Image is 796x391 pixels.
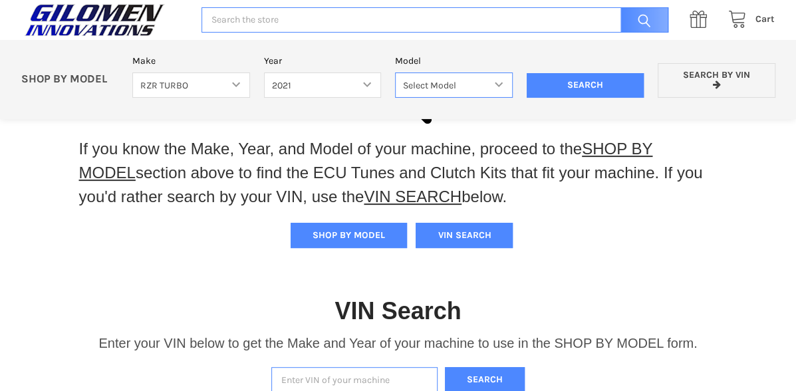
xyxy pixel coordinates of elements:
h1: VIN Search [334,296,461,326]
input: Search the store [201,7,668,33]
a: GILOMEN INNOVATIONS [21,3,188,37]
button: SHOP BY MODEL [291,223,407,248]
button: VIN SEARCH [416,223,513,248]
a: VIN SEARCH [364,188,462,205]
label: Make [132,54,250,68]
a: Search by VIN [658,63,775,98]
a: SHOP BY MODEL [79,140,653,182]
input: Search [527,73,644,98]
img: GILOMEN INNOVATIONS [21,3,168,37]
input: Search [614,7,668,33]
p: If you know the Make, Year, and Model of your machine, proceed to the section above to find the E... [79,137,718,209]
p: SHOP BY MODEL [14,72,126,86]
span: Cart [755,13,775,25]
a: Cart [721,11,775,28]
p: Enter your VIN below to get the Make and Year of your machine to use in the SHOP BY MODEL form. [98,333,697,353]
label: Year [264,54,382,68]
label: Model [395,54,513,68]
